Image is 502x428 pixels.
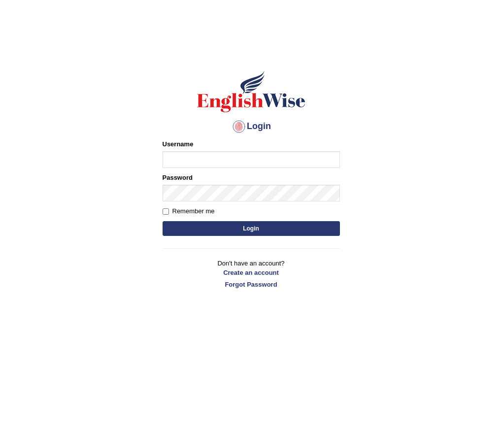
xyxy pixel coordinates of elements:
a: Forgot Password [163,280,340,289]
input: Remember me [163,208,169,215]
label: Password [163,173,193,182]
h4: Login [163,119,340,134]
a: Create an account [163,268,340,277]
label: Remember me [163,206,215,216]
img: Logo of English Wise sign in for intelligent practice with AI [195,69,307,114]
button: Login [163,221,340,236]
p: Don't have an account? [163,259,340,289]
label: Username [163,139,194,149]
